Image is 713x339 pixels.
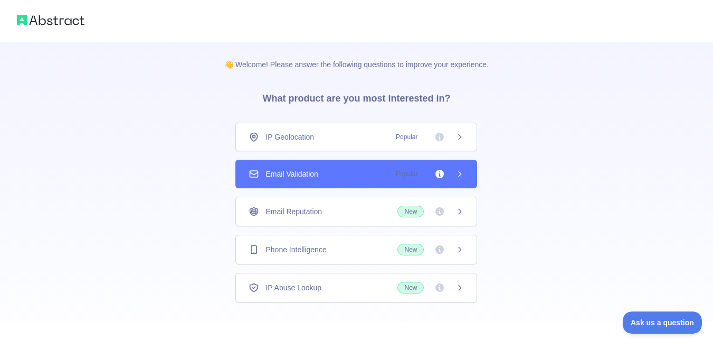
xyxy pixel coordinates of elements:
span: Phone Intelligence [265,244,326,255]
h3: What product are you most interested in? [245,70,467,123]
span: IP Abuse Lookup [265,282,321,293]
span: New [397,244,424,255]
span: Email Validation [265,169,318,179]
span: Popular [389,132,424,142]
span: Email Reputation [265,206,322,217]
iframe: Toggle Customer Support [623,311,702,334]
span: New [397,282,424,294]
img: Abstract logo [17,13,84,28]
p: 👋 Welcome! Please answer the following questions to improve your experience. [207,42,506,70]
span: Popular [389,169,424,179]
span: New [397,206,424,217]
span: IP Geolocation [265,132,314,142]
